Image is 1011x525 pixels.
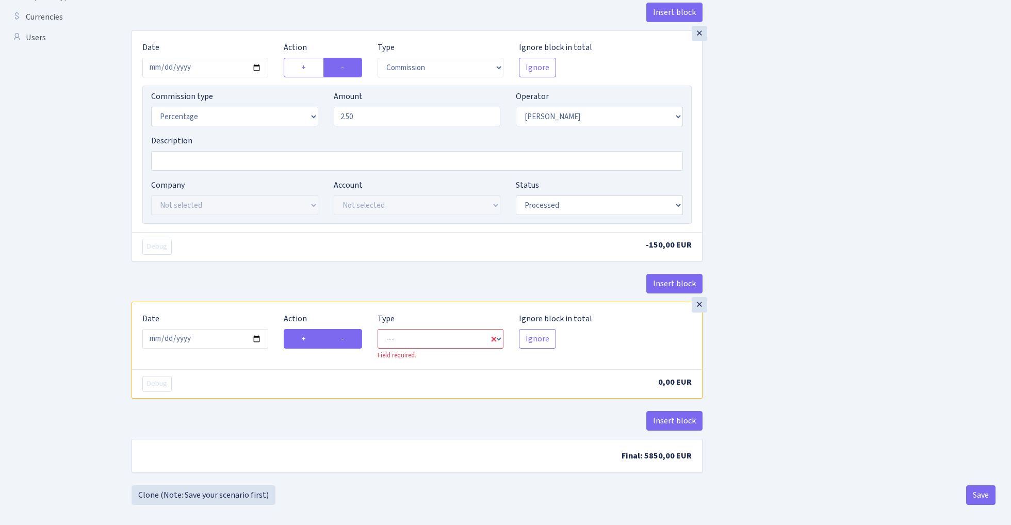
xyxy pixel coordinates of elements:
[646,274,703,293] button: Insert block
[323,329,362,349] label: -
[622,450,692,462] span: Final: 5850,00 EUR
[142,313,159,325] label: Date
[284,313,307,325] label: Action
[646,3,703,22] button: Insert block
[151,90,213,103] label: Commission type
[646,239,692,251] span: -150,00 EUR
[516,179,539,191] label: Status
[151,135,192,147] label: Description
[142,376,172,392] button: Debug
[646,411,703,431] button: Insert block
[5,27,108,48] a: Users
[378,41,395,54] label: Type
[151,179,185,191] label: Company
[284,58,324,77] label: +
[132,485,275,505] a: Clone (Note: Save your scenario first)
[519,329,556,349] button: Ignore
[519,58,556,77] button: Ignore
[334,179,363,191] label: Account
[519,313,592,325] label: Ignore block in total
[658,376,692,388] span: 0,00 EUR
[516,90,549,103] label: Operator
[284,41,307,54] label: Action
[519,41,592,54] label: Ignore block in total
[142,41,159,54] label: Date
[966,485,996,505] button: Save
[692,26,707,41] div: ×
[142,239,172,255] button: Debug
[5,7,108,27] a: Currencies
[334,90,363,103] label: Amount
[378,313,395,325] label: Type
[692,297,707,313] div: ×
[284,329,324,349] label: +
[378,351,503,360] div: Field required.
[323,58,362,77] label: -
